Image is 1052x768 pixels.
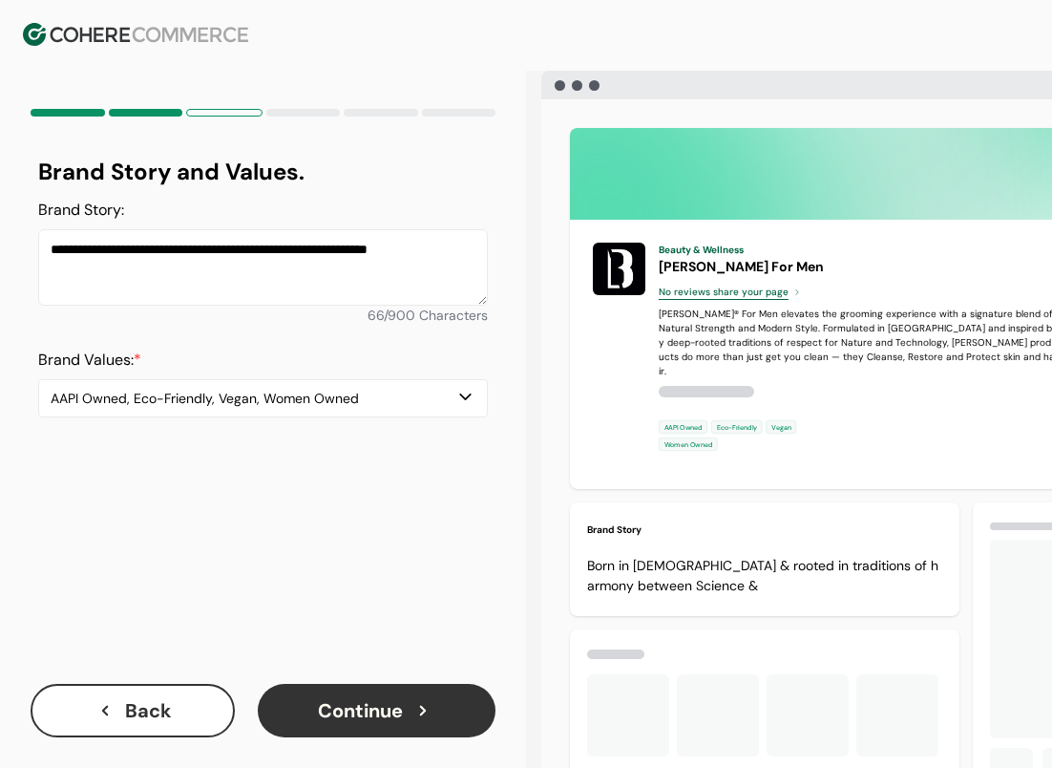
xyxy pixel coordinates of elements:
button: Back [31,684,235,737]
label: Brand Values: [38,350,141,370]
span: No reviews share your page [659,285,789,299]
div: AAPI Owned, Eco-Friendly, Vegan, Women Owned [51,389,455,409]
div: Born in [DEMOGRAPHIC_DATA] & rooted in traditions of harmony between Science & [587,556,942,596]
div: Women Owned [659,437,718,451]
span: 66 / 900 Characters [368,307,488,324]
label: Brand Story: [38,200,124,220]
div: Brand Story [587,523,942,537]
h4: Brand Story and Values. [38,155,488,189]
div: AAPI Owned [659,420,707,434]
button: Continue [258,684,496,737]
span: Beauty & Wellness [659,243,744,257]
div: Eco-Friendly [711,420,763,434]
div: Vegan [767,420,797,434]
